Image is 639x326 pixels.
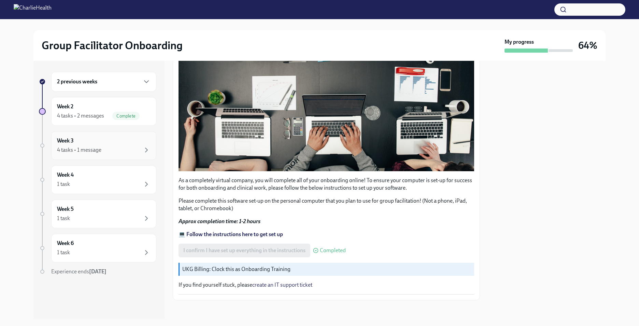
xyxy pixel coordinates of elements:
[57,215,70,222] div: 1 task
[14,4,52,15] img: CharlieHealth
[179,281,474,289] p: If you find yourself stuck, please
[252,282,312,288] a: create an IT support ticket
[51,72,156,92] div: 2 previous weeks
[179,197,474,212] p: Please complete this software set-up on the personal computer that you plan to use for group faci...
[39,200,156,228] a: Week 51 task
[39,131,156,160] a: Week 34 tasks • 1 message
[57,171,74,179] h6: Week 4
[57,112,104,120] div: 4 tasks • 2 messages
[57,249,70,256] div: 1 task
[39,234,156,262] a: Week 61 task
[182,266,471,273] p: UKG Billing: Clock this as Onboarding Training
[505,38,534,46] strong: My progress
[57,137,74,145] h6: Week 3
[89,268,106,275] strong: [DATE]
[51,268,106,275] span: Experience ends
[57,240,74,247] h6: Week 6
[320,248,346,253] span: Completed
[112,113,140,119] span: Complete
[578,39,597,52] h3: 64%
[179,177,474,192] p: As a completely virtual company, you will complete all of your onboarding online! To ensure your ...
[57,180,70,188] div: 1 task
[39,97,156,126] a: Week 24 tasks • 2 messagesComplete
[179,231,283,237] a: 💻 Follow the instructions here to get set up
[179,218,260,225] strong: Approx completion time: 1-2 hours
[39,165,156,194] a: Week 41 task
[57,103,73,110] h6: Week 2
[57,78,97,85] h6: 2 previous weeks
[57,205,74,213] h6: Week 5
[42,39,183,52] h2: Group Facilitator Onboarding
[57,146,101,154] div: 4 tasks • 1 message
